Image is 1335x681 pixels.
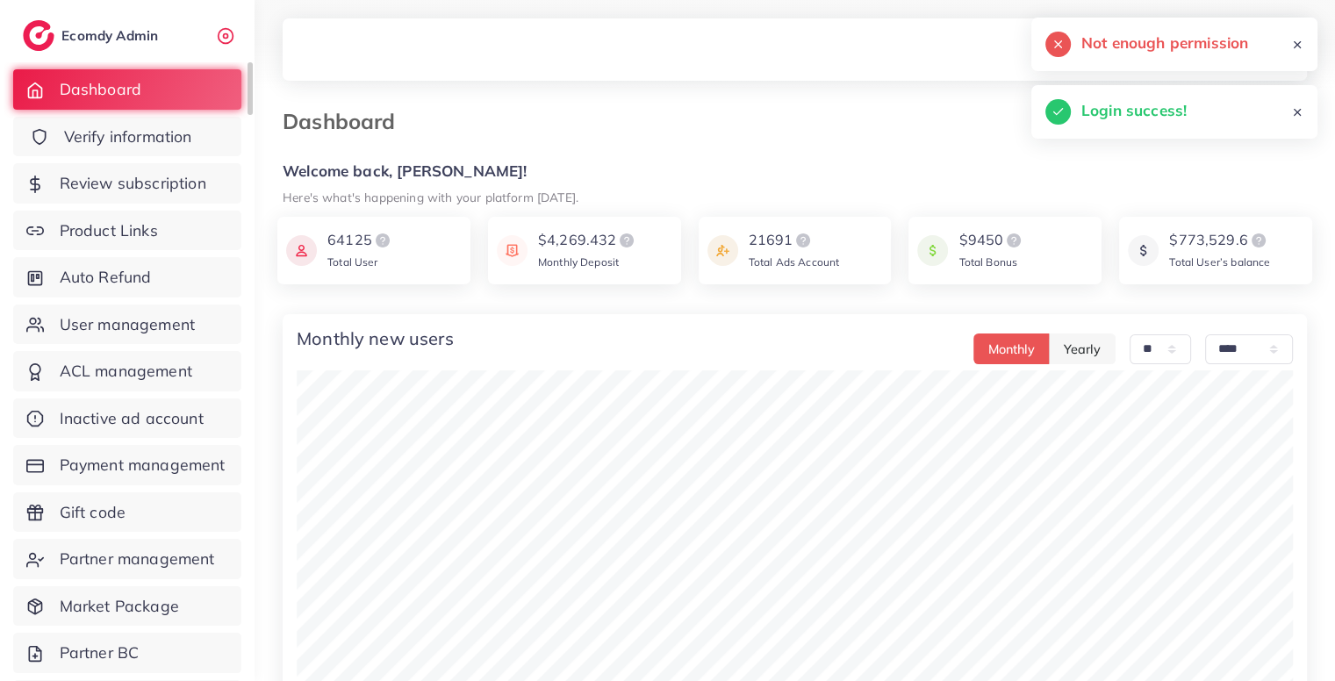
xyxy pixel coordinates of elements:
a: Dashboard [13,69,241,110]
img: logo [1248,230,1269,251]
span: User management [60,313,195,336]
img: logo [793,230,814,251]
span: Review subscription [60,172,206,195]
img: icon payment [917,230,948,271]
span: Product Links [60,219,158,242]
h5: Login success! [1081,99,1187,122]
span: Monthly Deposit [538,255,619,269]
a: Partner management [13,539,241,579]
img: icon payment [1128,230,1159,271]
span: Verify information [64,125,192,148]
img: logo [616,230,637,251]
h5: Not enough permission [1081,32,1248,54]
span: Dashboard [60,78,141,101]
img: icon payment [707,230,738,271]
span: Partner management [60,548,215,570]
span: Partner BC [60,642,140,664]
span: ACL management [60,360,192,383]
button: Yearly [1049,333,1116,364]
div: $4,269.432 [538,230,638,251]
div: $773,529.6 [1169,230,1270,251]
a: Payment management [13,445,241,485]
h3: Dashboard [283,109,409,134]
a: Market Package [13,586,241,627]
span: Market Package [60,595,179,618]
a: logoEcomdy Admin [23,20,162,51]
span: Total Bonus [958,255,1017,269]
a: Product Links [13,211,241,251]
div: 64125 [327,230,393,251]
small: Here's what's happening with your platform [DATE]. [283,190,578,204]
img: icon payment [286,230,317,271]
h4: Monthly new users [297,328,454,349]
button: Monthly [973,333,1050,364]
a: ACL management [13,351,241,391]
span: Total Ads Account [749,255,840,269]
span: Total User [327,255,378,269]
img: logo [372,230,393,251]
a: Inactive ad account [13,398,241,439]
h5: Welcome back, [PERSON_NAME]! [283,162,1307,181]
img: logo [23,20,54,51]
span: Gift code [60,501,126,524]
img: icon payment [497,230,528,271]
h2: Ecomdy Admin [61,27,162,44]
a: Auto Refund [13,257,241,297]
span: Inactive ad account [60,407,204,430]
a: Review subscription [13,163,241,204]
img: logo [1003,230,1024,251]
span: Total User’s balance [1169,255,1270,269]
span: Auto Refund [60,266,152,289]
a: Gift code [13,492,241,533]
a: Verify information [13,117,241,157]
a: Partner BC [13,633,241,673]
div: $9450 [958,230,1024,251]
div: 21691 [749,230,840,251]
a: User management [13,305,241,345]
span: Payment management [60,454,226,477]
